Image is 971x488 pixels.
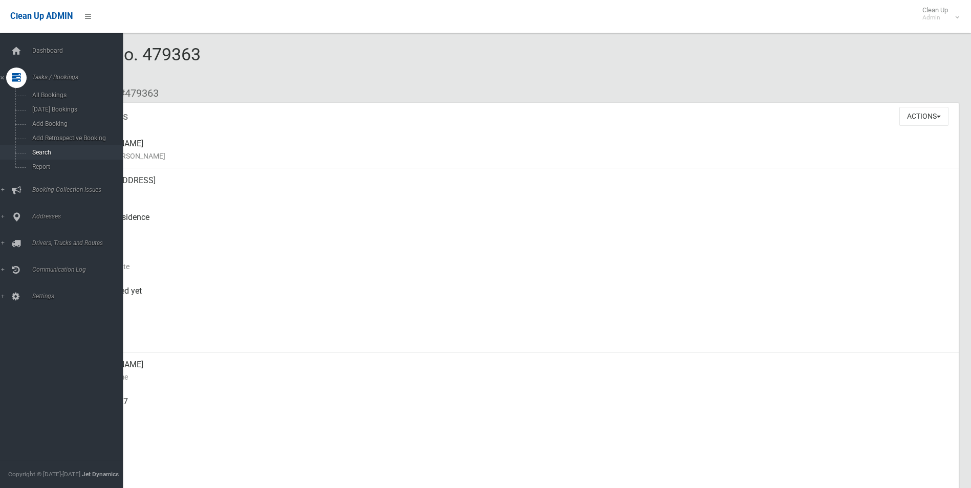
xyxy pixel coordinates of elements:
span: Clean Up [917,6,958,21]
small: Collected At [82,297,951,309]
span: Communication Log [29,266,131,273]
small: Contact Name [82,371,951,383]
button: Actions [899,107,948,126]
div: [PERSON_NAME] [82,131,951,168]
small: Zone [82,334,951,346]
div: Not collected yet [82,279,951,316]
div: [PERSON_NAME] [82,352,951,389]
small: Address [82,187,951,199]
span: Addresses [29,213,131,220]
div: [DATE] [82,242,951,279]
span: Drivers, Trucks and Routes [29,239,131,247]
div: 0424973727 [82,389,951,426]
span: Clean Up ADMIN [10,11,73,21]
small: Admin [922,14,948,21]
small: Name of [PERSON_NAME] [82,150,951,162]
small: Landline [82,445,951,457]
div: Front of Residence [82,205,951,242]
span: Add Booking [29,120,122,127]
div: [DATE] [82,316,951,352]
span: Booking No. 479363 [45,44,201,84]
span: Dashboard [29,47,131,54]
span: Report [29,163,122,170]
small: Collection Date [82,260,951,273]
strong: Jet Dynamics [82,471,119,478]
span: [DATE] Bookings [29,106,122,113]
span: Booking Collection Issues [29,186,131,193]
span: All Bookings [29,92,122,99]
span: Copyright © [DATE]-[DATE] [8,471,80,478]
div: [STREET_ADDRESS] [82,168,951,205]
div: None given [82,426,951,463]
span: Search [29,149,122,156]
span: Add Retrospective Booking [29,135,122,142]
span: Settings [29,293,131,300]
span: Tasks / Bookings [29,74,131,81]
small: Pickup Point [82,224,951,236]
li: #479363 [112,84,159,103]
small: Mobile [82,408,951,420]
